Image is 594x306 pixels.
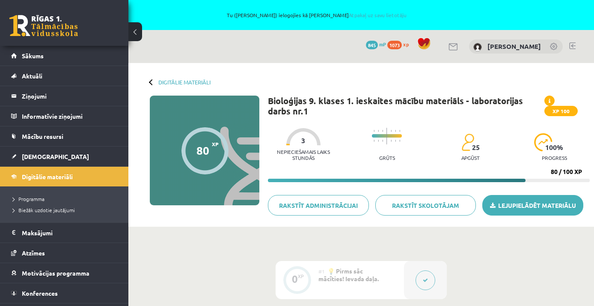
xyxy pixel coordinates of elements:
[11,263,118,283] a: Motivācijas programma
[11,147,118,166] a: [DEMOGRAPHIC_DATA]
[292,275,298,283] div: 0
[13,207,75,213] span: Biežāk uzdotie jautājumi
[461,155,480,161] p: apgūst
[22,289,58,297] span: Konferences
[391,140,392,142] img: icon-short-line-57e1e144782c952c97e751825c79c345078a6d821885a25fce030b3d8c18986b.svg
[378,130,379,132] img: icon-short-line-57e1e144782c952c97e751825c79c345078a6d821885a25fce030b3d8c18986b.svg
[403,41,409,48] span: xp
[11,283,118,303] a: Konferences
[395,140,396,142] img: icon-short-line-57e1e144782c952c97e751825c79c345078a6d821885a25fce030b3d8c18986b.svg
[22,52,44,60] span: Sākums
[11,243,118,263] a: Atzīmes
[379,155,395,161] p: Grūts
[534,133,552,151] img: icon-progress-161ccf0a02000e728c5f80fcf4c31c7af3da0e1684b2b1d7c360e028c24a22f1.svg
[98,12,535,18] span: Tu ([PERSON_NAME]) ielogojies kā [PERSON_NAME]
[391,130,392,132] img: icon-short-line-57e1e144782c952c97e751825c79c345078a6d821885a25fce030b3d8c18986b.svg
[366,41,378,49] span: 845
[382,140,383,142] img: icon-short-line-57e1e144782c952c97e751825c79c345078a6d821885a25fce030b3d8c18986b.svg
[545,144,564,151] span: 100 %
[395,130,396,132] img: icon-short-line-57e1e144782c952c97e751825c79c345078a6d821885a25fce030b3d8c18986b.svg
[13,195,120,203] a: Programma
[11,46,118,66] a: Sākums
[318,267,379,282] span: 💡 Pirms sāc mācīties! Ievada daļa.
[268,195,369,216] a: Rakstīt administrācijai
[22,72,42,80] span: Aktuāli
[374,140,374,142] img: icon-short-line-57e1e144782c952c97e751825c79c345078a6d821885a25fce030b3d8c18986b.svg
[22,269,89,277] span: Motivācijas programma
[374,130,374,132] img: icon-short-line-57e1e144782c952c97e751825c79c345078a6d821885a25fce030b3d8c18986b.svg
[461,133,474,151] img: students-c634bb4e5e11cddfef0936a35e636f08e4e9abd3cc4e673bd6f9a4125e45ecb1.svg
[22,106,118,126] legend: Informatīvie ziņojumi
[22,249,45,257] span: Atzīmes
[366,41,386,48] a: 845 mP
[542,155,567,161] p: progress
[22,86,118,106] legend: Ziņojumi
[386,128,387,144] img: icon-long-line-d9ea69661e0d244f92f715978eff75569469978d946b2353a9bb055b3ed8787d.svg
[487,42,541,51] a: [PERSON_NAME]
[387,41,402,49] span: 1073
[11,86,118,106] a: Ziņojumi
[22,132,63,140] span: Mācību resursi
[212,141,219,147] span: XP
[11,66,118,86] a: Aktuāli
[11,126,118,146] a: Mācību resursi
[22,223,118,243] legend: Maksājumi
[379,41,386,48] span: mP
[482,195,583,216] a: Lejupielādēt materiālu
[382,130,383,132] img: icon-short-line-57e1e144782c952c97e751825c79c345078a6d821885a25fce030b3d8c18986b.svg
[22,153,89,160] span: [DEMOGRAPHIC_DATA]
[13,195,45,202] span: Programma
[196,144,209,157] div: 80
[298,274,304,279] div: XP
[387,41,413,48] a: 1073 xp
[472,144,480,151] span: 25
[22,173,73,180] span: Digitālie materiāli
[349,12,407,18] a: Atpakaļ uz savu lietotāju
[544,106,578,116] span: XP 100
[318,268,325,275] span: #1
[378,140,379,142] img: icon-short-line-57e1e144782c952c97e751825c79c345078a6d821885a25fce030b3d8c18986b.svg
[13,206,120,214] a: Biežāk uzdotie jautājumi
[301,137,305,144] span: 3
[11,223,118,243] a: Maksājumi
[158,79,211,85] a: Digitālie materiāli
[11,106,118,126] a: Informatīvie ziņojumi
[375,195,476,216] a: Rakstīt skolotājam
[473,43,482,51] img: Markuss Jahovičs
[268,96,544,116] h1: Bioloģijas 9. klases 1. ieskaites mācību materiāls - laboratorijas darbs nr.1
[11,167,118,186] a: Digitālie materiāli
[9,15,78,36] a: Rīgas 1. Tālmācības vidusskola
[268,149,339,161] p: Nepieciešamais laiks stundās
